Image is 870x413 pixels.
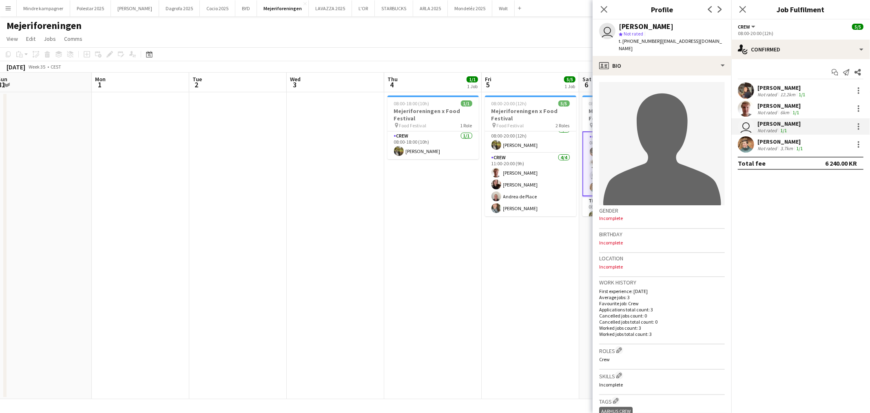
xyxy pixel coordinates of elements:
[51,64,61,70] div: CEST
[793,109,799,115] app-skills-label: 1/1
[599,306,725,313] p: Applications total count: 3
[581,80,591,89] span: 6
[387,75,398,83] span: Thu
[485,153,576,216] app-card-role: Crew4/411:00-20:00 (9h)[PERSON_NAME][PERSON_NAME]Andrea de Place[PERSON_NAME]
[599,279,725,286] h3: Work history
[497,122,524,129] span: Food Festival
[779,145,795,151] div: 3.7km
[738,159,766,167] div: Total fee
[564,76,576,82] span: 5/5
[593,56,731,75] div: Bio
[309,0,352,16] button: LAVAZZA 2025
[599,371,725,380] h3: Skills
[757,84,807,91] div: [PERSON_NAME]
[599,255,725,262] h3: Location
[599,207,725,214] h3: Gender
[460,122,472,129] span: 1 Role
[7,35,18,42] span: View
[485,107,576,122] h3: Mejeriforeningen x Food Festival
[558,100,570,107] span: 5/5
[799,91,805,98] app-skills-label: 1/1
[193,75,202,83] span: Tue
[738,30,863,36] div: 08:00-20:00 (12h)
[582,75,591,83] span: Sat
[290,75,301,83] span: Wed
[599,231,725,238] h3: Birthday
[796,145,803,151] app-skills-label: 1/1
[387,131,479,159] app-card-role: Crew1/108:00-18:00 (10h)[PERSON_NAME]
[731,40,870,59] div: Confirmed
[582,107,674,122] h3: Mejeriforeningen x Food Festival
[757,120,801,127] div: [PERSON_NAME]
[485,125,576,153] app-card-role: Team Lead1/108:00-20:00 (12h)[PERSON_NAME]
[599,331,725,337] p: Worked jobs total count: 3
[399,122,427,129] span: Food Festival
[599,313,725,319] p: Cancelled jobs count: 0
[738,24,750,30] span: Crew
[386,80,398,89] span: 4
[852,24,863,30] span: 5/5
[779,91,797,98] div: 12.2km
[40,33,59,44] a: Jobs
[461,100,472,107] span: 1/1
[619,38,661,44] span: t. [PHONE_NUMBER]
[375,0,413,16] button: STARBUCKS
[387,95,479,159] app-job-card: 08:00-18:00 (10h)1/1Mejeriforeningen x Food Festival Food Festival1 RoleCrew1/108:00-18:00 (10h)[...
[61,33,86,44] a: Comms
[352,0,375,16] button: L'OR
[467,76,478,82] span: 1/1
[757,145,779,151] div: Not rated
[413,0,448,16] button: ARLA 2025
[599,294,725,300] p: Average jobs: 3
[757,91,779,98] div: Not rated
[191,80,202,89] span: 2
[599,382,725,388] p: Incomplete
[599,356,610,362] span: Crew
[599,300,725,306] p: Favourite job: Crew
[159,0,200,16] button: Dagrofa 2025
[599,264,725,270] p: Incomplete
[599,319,725,325] p: Cancelled jobs total count: 0
[3,33,21,44] a: View
[599,346,725,355] h3: Roles
[94,80,106,89] span: 1
[599,288,725,294] p: First experience: [DATE]
[599,325,725,331] p: Worked jobs count: 3
[467,83,478,89] div: 1 Job
[624,31,643,37] span: Not rated
[70,0,111,16] button: Polestar 2025
[289,80,301,89] span: 3
[95,75,106,83] span: Mon
[44,35,56,42] span: Jobs
[23,33,39,44] a: Edit
[491,100,527,107] span: 08:00-20:00 (12h)
[731,4,870,15] h3: Job Fulfilment
[780,127,787,133] app-skills-label: 1/1
[485,95,576,216] app-job-card: 08:00-20:00 (12h)5/5Mejeriforeningen x Food Festival Food Festival2 RolesTeam Lead1/108:00-20:00 ...
[825,159,857,167] div: 6 240.00 KR
[582,131,674,196] app-card-role: Crew4/408:00-20:00 (12h)[PERSON_NAME][PERSON_NAME] [PERSON_NAME][PERSON_NAME]
[387,107,479,122] h3: Mejeriforeningen x Food Festival
[738,24,757,30] button: Crew
[757,102,801,109] div: [PERSON_NAME]
[64,35,82,42] span: Comms
[111,0,159,16] button: [PERSON_NAME]
[17,0,70,16] button: Mindre kampagner
[7,20,82,32] h1: Mejeriforeningen
[485,75,491,83] span: Fri
[394,100,429,107] span: 08:00-18:00 (10h)
[593,4,731,15] h3: Profile
[582,95,674,216] app-job-card: 08:00-20:00 (12h)5/5Mejeriforeningen x Food Festival Food Festival2 RolesCrew4/408:00-20:00 (12h)...
[619,38,722,51] span: | [EMAIL_ADDRESS][DOMAIN_NAME]
[26,35,35,42] span: Edit
[235,0,257,16] button: BYD
[757,138,804,145] div: [PERSON_NAME]
[757,109,779,115] div: Not rated
[599,215,623,221] span: Incomplete
[565,83,575,89] div: 1 Job
[619,23,673,30] div: [PERSON_NAME]
[27,64,47,70] span: Week 35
